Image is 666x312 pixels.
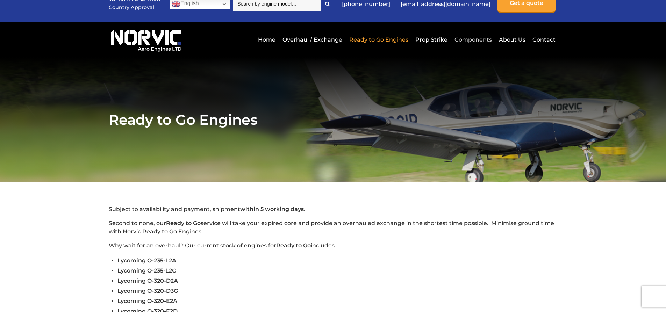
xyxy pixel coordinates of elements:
[117,277,178,284] span: Lycoming O-320-D2A
[281,31,344,48] a: Overhaul / Exchange
[117,267,176,274] span: Lycoming O-235-L2C
[497,31,527,48] a: About Us
[276,242,311,249] strong: Ready to Go
[109,219,557,236] p: Second to none, our service will take your expired core and provide an overhauled exchange in the...
[109,241,557,250] p: Why wait for an overhaul? Our current stock of engines for includes:
[109,27,184,52] img: Norvic Aero Engines logo
[531,31,556,48] a: Contact
[117,288,178,294] span: Lycoming O-320-D3G
[240,206,304,212] strong: within 5 working days
[117,257,176,264] span: Lycoming O-235-L2A
[348,31,410,48] a: Ready to Go Engines
[166,220,201,226] strong: Ready to Go
[414,31,449,48] a: Prop Strike
[453,31,494,48] a: Components
[256,31,277,48] a: Home
[117,298,177,304] span: Lycoming O-320-E2A
[109,205,557,213] p: Subject to availability and payment, shipment .
[109,111,557,128] h1: Ready to Go Engines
